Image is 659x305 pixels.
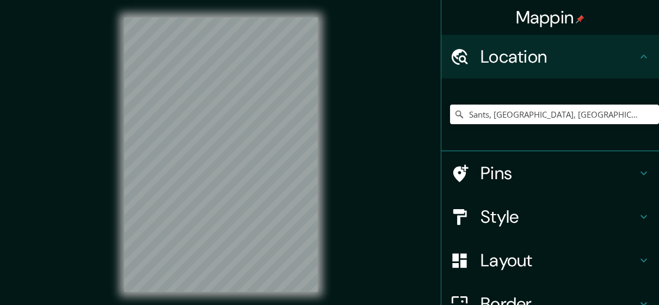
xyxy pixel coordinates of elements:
[124,17,318,292] canvas: Map
[441,195,659,239] div: Style
[481,249,637,271] h4: Layout
[576,15,584,23] img: pin-icon.png
[562,263,647,293] iframe: Help widget launcher
[516,7,585,28] h4: Mappin
[441,35,659,78] div: Location
[481,46,637,68] h4: Location
[441,239,659,282] div: Layout
[481,206,637,228] h4: Style
[481,162,637,184] h4: Pins
[450,105,659,124] input: Pick your city or area
[441,151,659,195] div: Pins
